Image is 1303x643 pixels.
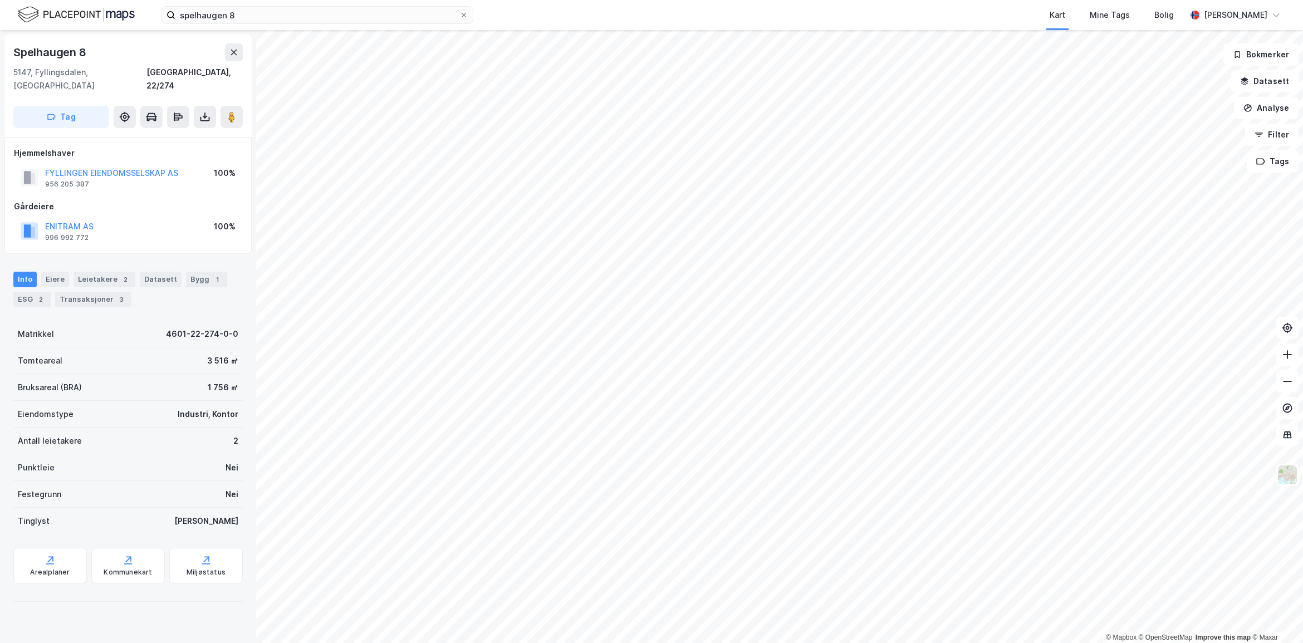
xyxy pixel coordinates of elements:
[74,272,135,287] div: Leietakere
[174,514,238,528] div: [PERSON_NAME]
[212,274,223,285] div: 1
[175,7,459,23] input: Søk på adresse, matrikkel, gårdeiere, leietakere eller personer
[178,408,238,421] div: Industri, Kontor
[1245,124,1299,146] button: Filter
[1139,634,1193,641] a: OpenStreetMap
[18,434,82,448] div: Antall leietakere
[13,43,89,61] div: Spelhaugen 8
[1247,590,1303,643] iframe: Chat Widget
[1154,8,1174,22] div: Bolig
[120,274,131,285] div: 2
[18,327,54,341] div: Matrikkel
[1234,97,1299,119] button: Analyse
[18,408,74,421] div: Eiendomstype
[214,220,236,233] div: 100%
[208,381,238,394] div: 1 756 ㎡
[1090,8,1130,22] div: Mine Tags
[1106,634,1137,641] a: Mapbox
[18,381,82,394] div: Bruksareal (BRA)
[18,488,61,501] div: Festegrunn
[55,292,131,307] div: Transaksjoner
[226,461,238,474] div: Nei
[45,180,89,189] div: 956 205 387
[186,272,227,287] div: Bygg
[41,272,69,287] div: Eiere
[18,461,55,474] div: Punktleie
[13,106,109,128] button: Tag
[13,292,51,307] div: ESG
[30,568,70,577] div: Arealplaner
[233,434,238,448] div: 2
[18,514,50,528] div: Tinglyst
[1247,590,1303,643] div: Kontrollprogram for chat
[18,354,62,367] div: Tomteareal
[18,5,135,24] img: logo.f888ab2527a4732fd821a326f86c7f29.svg
[13,66,146,92] div: 5147, Fyllingsdalen, [GEOGRAPHIC_DATA]
[1277,464,1298,485] img: Z
[146,66,243,92] div: [GEOGRAPHIC_DATA], 22/274
[35,294,46,305] div: 2
[1247,150,1299,173] button: Tags
[14,146,242,160] div: Hjemmelshaver
[1050,8,1065,22] div: Kart
[116,294,127,305] div: 3
[1223,43,1299,66] button: Bokmerker
[226,488,238,501] div: Nei
[1196,634,1251,641] a: Improve this map
[1204,8,1267,22] div: [PERSON_NAME]
[187,568,226,577] div: Miljøstatus
[45,233,89,242] div: 996 992 772
[104,568,152,577] div: Kommunekart
[214,166,236,180] div: 100%
[166,327,238,341] div: 4601-22-274-0-0
[14,200,242,213] div: Gårdeiere
[1231,70,1299,92] button: Datasett
[13,272,37,287] div: Info
[207,354,238,367] div: 3 516 ㎡
[140,272,182,287] div: Datasett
